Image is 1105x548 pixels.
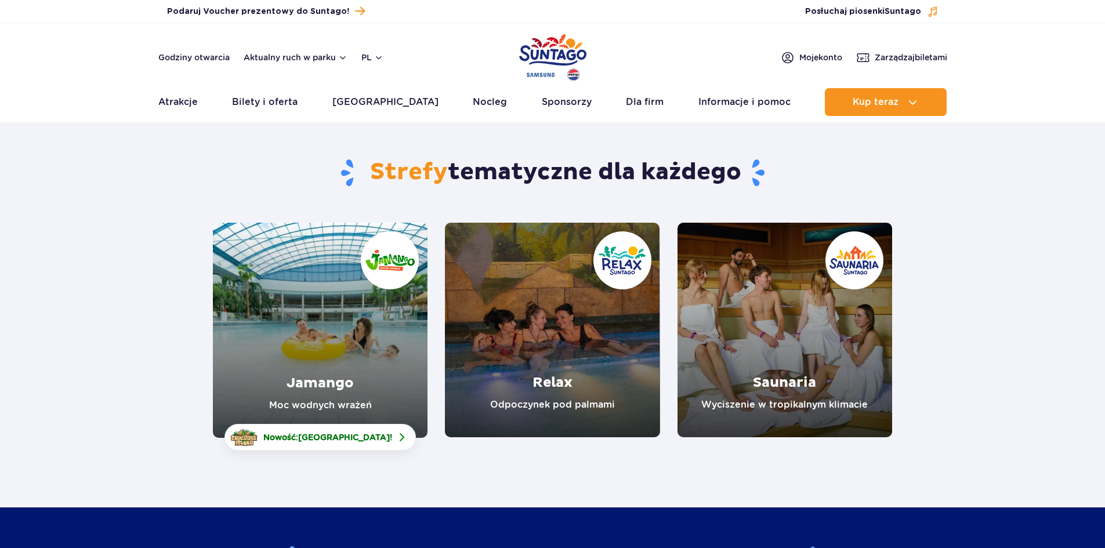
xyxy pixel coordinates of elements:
[167,6,349,17] span: Podaruj Voucher prezentowy do Suntago!
[213,223,427,438] a: Jamango
[805,6,921,17] span: Posłuchaj piosenki
[224,424,416,451] a: Nowość:[GEOGRAPHIC_DATA]!
[781,50,842,64] a: Mojekonto
[263,431,392,443] span: Nowość: !
[167,3,365,19] a: Podaruj Voucher prezentowy do Suntago!
[805,6,939,17] button: Posłuchaj piosenkiSuntago
[370,158,448,187] span: Strefy
[885,8,921,16] span: Suntago
[332,88,439,116] a: [GEOGRAPHIC_DATA]
[158,88,198,116] a: Atrakcje
[825,88,947,116] button: Kup teraz
[799,52,842,63] span: Moje konto
[158,52,230,63] a: Godziny otwarcia
[298,433,390,442] span: [GEOGRAPHIC_DATA]
[244,53,347,62] button: Aktualny ruch w parku
[853,97,899,107] span: Kup teraz
[445,223,660,437] a: Relax
[856,50,947,64] a: Zarządzajbiletami
[542,88,592,116] a: Sponsorzy
[361,52,383,63] button: pl
[232,88,298,116] a: Bilety i oferta
[875,52,947,63] span: Zarządzaj biletami
[698,88,791,116] a: Informacje i pomoc
[519,29,586,82] a: Park of Poland
[678,223,892,437] a: Saunaria
[213,158,892,188] h1: tematyczne dla każdego
[626,88,664,116] a: Dla firm
[473,88,507,116] a: Nocleg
